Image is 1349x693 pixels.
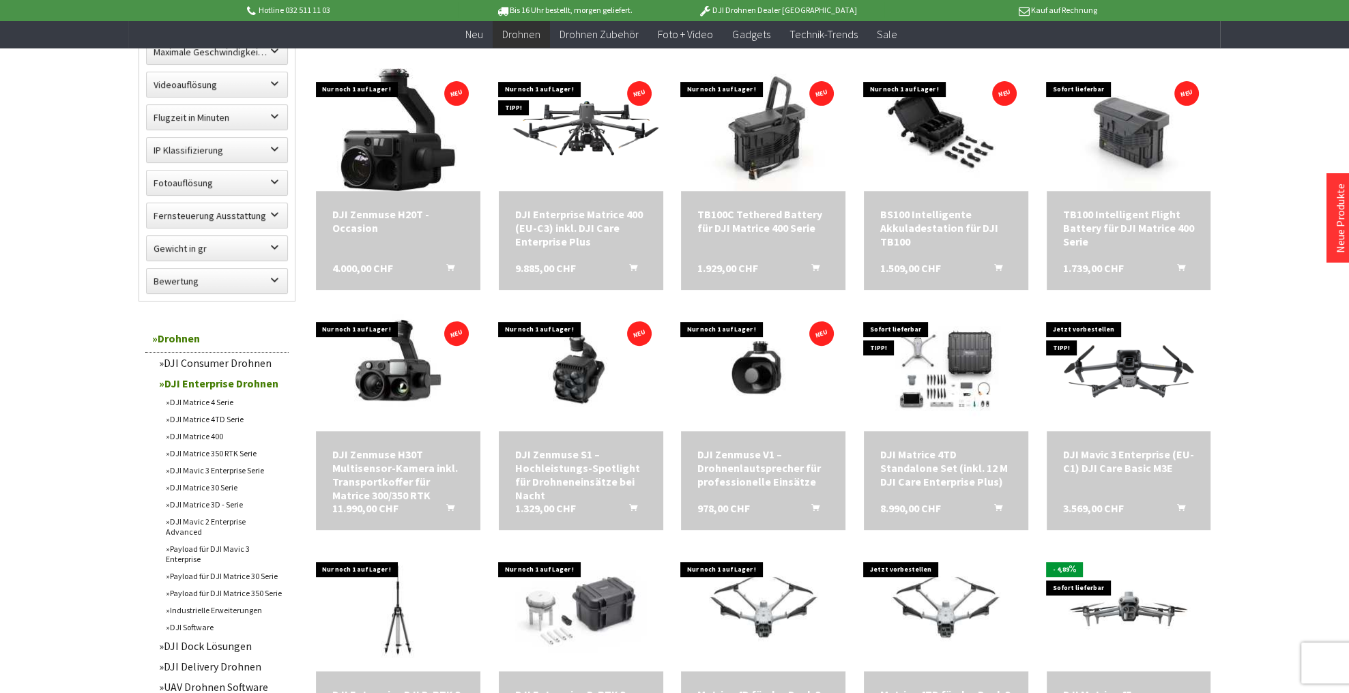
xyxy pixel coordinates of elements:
a: BS100 Intelligente Akkuladestation für DJI TB100 1.509,00 CHF In den Warenkorb [880,207,1012,248]
img: Matrice 4D für das Dock 3 [682,548,845,671]
img: DJI Matrice 4TD Standalone Set (inkl. 12 M DJI Care Enterprise Plus) [864,310,1028,428]
img: DJI Enterprise DJI D-RTK 3 Survey Pole Tripod Kit [316,548,480,671]
button: In den Warenkorb [1160,261,1193,279]
div: DJI Mavic 3 Enterprise (EU-C1) DJI Care Basic M3E [1063,447,1195,475]
label: Fernsteuerung Ausstattung [147,203,287,228]
label: IP Klassifizierung [147,138,287,162]
button: In den Warenkorb [795,261,828,279]
span: 4.000,00 CHF [332,261,393,275]
button: In den Warenkorb [795,501,828,519]
a: DJI Matrice 30 Serie [159,479,289,496]
a: DJI Matrice 3D - Serie [159,496,289,513]
button: In den Warenkorb [613,501,646,519]
img: DJI Mavic 3 Enterprise (EU-C1) DJI Care Basic M3E [1047,323,1211,416]
span: Foto + Video [658,27,713,41]
a: DJI Matrice 400 [159,428,289,445]
img: TB100C Tethered Battery für DJI Matrice 400 Serie [682,68,845,191]
a: DJI Matrice 4TD Serie [159,411,289,428]
span: 3.569,00 CHF [1063,501,1124,515]
div: DJI Zenmuse H20T - Occasion [332,207,464,235]
label: Fotoauflösung [147,171,287,195]
p: Hotline 032 511 11 03 [244,2,457,18]
img: BS100 Intelligente Akkuladestation für DJI TB100 [865,68,1027,191]
span: 978,00 CHF [697,501,750,515]
span: 1.329,00 CHF [515,501,576,515]
img: DJI Matrice 4E [1047,563,1211,656]
a: DJI Dock Lösungen [152,636,289,656]
button: In den Warenkorb [430,261,463,279]
button: In den Warenkorb [978,501,1011,519]
a: Payload für DJI Matrice 30 Serie [159,567,289,585]
span: Gadgets [732,27,770,41]
img: DJI Zenmuse S1 – Hochleistungs-Spotlight für Drohneneinsätze bei Nacht [499,308,663,431]
a: DJI Zenmuse V1 – Drohnenlautsprecher für professionelle Einsätze 978,00 CHF In den Warenkorb [697,447,829,488]
div: DJI Zenmuse S1 – Hochleistungs-Spotlight für Drohneneinsätze bei Nacht [515,447,647,502]
img: TB100 Intelligent Flight Battery für DJI Matrice 400 Serie [1047,68,1210,191]
span: Technik-Trends [789,27,857,41]
label: Videoauflösung [147,72,287,97]
a: Payload für DJI Mavic 3 Enterprise [159,540,289,567]
a: DJI Mavic 2 Enterprise Advanced [159,513,289,540]
div: DJI Zenmuse H30T Multisensor-Kamera inkl. Transportkoffer für Matrice 300/350 RTK [332,447,464,502]
p: DJI Drohnen Dealer [GEOGRAPHIC_DATA] [671,2,884,18]
a: DJI Software [159,619,289,636]
a: Drohnen [493,20,550,48]
span: 1.509,00 CHF [880,261,941,275]
a: DJI Zenmuse H20T - Occasion 4.000,00 CHF In den Warenkorb [332,207,464,235]
a: DJI Consumer Drohnen [152,353,289,373]
button: In den Warenkorb [978,261,1011,279]
a: Payload für DJI Matrice 350 Serie [159,585,289,602]
a: DJI Zenmuse H30T Multisensor-Kamera inkl. Transportkoffer für Matrice 300/350 RTK 11.990,00 CHF I... [332,447,464,502]
a: DJI Enterprise Matrice 400 (EU-C3) inkl. DJI Care Enterprise Plus 9.885,00 CHF In den Warenkorb [515,207,647,248]
label: Flugzeit in Minuten [147,105,287,130]
span: 1.739,00 CHF [1063,261,1124,275]
a: DJI Delivery Drohnen [152,656,289,677]
a: Drohnen Zubehör [550,20,648,48]
a: Foto + Video [648,20,723,48]
img: DJI Zenmuse H20T - Occasion [336,68,459,191]
span: 9.885,00 CHF [515,261,576,275]
p: Kauf auf Rechnung [884,2,1097,18]
div: TB100 Intelligent Flight Battery für DJI Matrice 400 Serie [1063,207,1195,248]
a: Industrielle Erweiterungen [159,602,289,619]
div: DJI Matrice 4TD Standalone Set (inkl. 12 M DJI Care Enterprise Plus) [880,447,1012,488]
label: Gewicht in gr [147,236,287,261]
span: 8.990,00 CHF [880,501,941,515]
a: DJI Matrice 350 RTK Serie [159,445,289,462]
button: In den Warenkorb [613,261,646,279]
a: DJI Mavic 3 Enterprise (EU-C1) DJI Care Basic M3E 3.569,00 CHF In den Warenkorb [1063,447,1195,475]
a: Gadgets [723,20,779,48]
img: DJI Enterprise D-RTK 3 Multifunctional Station [499,548,663,671]
a: DJI Matrice 4TD Standalone Set (inkl. 12 M DJI Care Enterprise Plus) 8.990,00 CHF In den Warenkorb [880,447,1012,488]
a: Neue Produkte [1333,183,1347,253]
a: Sale [867,20,906,48]
a: TB100 Intelligent Flight Battery für DJI Matrice 400 Serie 1.739,00 CHF In den Warenkorb [1063,207,1195,248]
a: DJI Matrice 4 Serie [159,394,289,411]
div: DJI Enterprise Matrice 400 (EU-C3) inkl. DJI Care Enterprise Plus [515,207,647,248]
a: Drohnen [145,325,289,353]
img: Matrice 4TD für das Dock 3 [864,548,1028,671]
img: DJI Zenmuse H30T Multisensor-Kamera inkl. Transportkoffer für Matrice 300/350 RTK [316,308,480,431]
img: DJI Enterprise Matrice 400 (EU-C3) inkl. DJI Care Enterprise Plus [499,84,663,177]
span: Neu [465,27,483,41]
button: In den Warenkorb [1160,501,1193,519]
div: TB100C Tethered Battery für DJI Matrice 400 Serie [697,207,829,235]
img: DJI Zenmuse V1 – Drohnenlautsprecher für professionelle Einsätze [682,308,845,431]
a: DJI Enterprise Drohnen [152,373,289,394]
a: Technik-Trends [779,20,867,48]
a: DJI Zenmuse S1 – Hochleistungs-Spotlight für Drohneneinsätze bei Nacht 1.329,00 CHF In den Warenkorb [515,447,647,502]
p: Bis 16 Uhr bestellt, morgen geliefert. [458,2,671,18]
a: Neu [456,20,493,48]
button: In den Warenkorb [430,501,463,519]
a: DJI Mavic 3 Enterprise Serie [159,462,289,479]
span: Drohnen Zubehör [560,27,639,41]
label: Bewertung [147,269,287,293]
a: TB100C Tethered Battery für DJI Matrice 400 Serie 1.929,00 CHF In den Warenkorb [697,207,829,235]
span: 1.929,00 CHF [697,261,758,275]
span: 11.990,00 CHF [332,501,398,515]
span: Drohnen [502,27,540,41]
label: Maximale Geschwindigkeit in km/h [147,40,287,64]
span: Sale [876,27,897,41]
div: DJI Zenmuse V1 – Drohnenlautsprecher für professionelle Einsätze [697,447,829,488]
div: BS100 Intelligente Akkuladestation für DJI TB100 [880,207,1012,248]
